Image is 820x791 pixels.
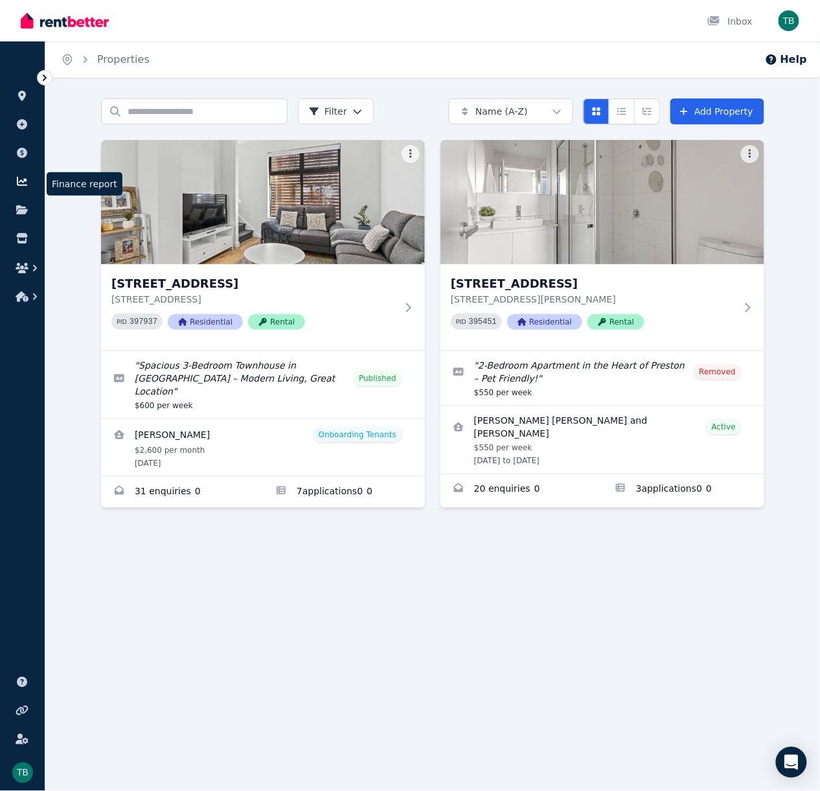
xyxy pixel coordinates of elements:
[21,11,109,30] img: RentBetter
[101,351,425,418] a: Edit listing: Spacious 3-Bedroom Townhouse in Morphett Vale – Modern Living, Great Location
[507,314,582,330] span: Residential
[609,98,635,124] button: Compact list view
[449,98,573,124] button: Name (A-Z)
[117,318,127,325] small: PID
[765,52,807,67] button: Help
[45,41,165,78] nav: Breadcrumb
[101,477,263,508] a: Enquiries for 2/66 Conington Cres, Morphett Vale
[111,293,396,306] p: [STREET_ADDRESS]
[440,406,764,474] a: View details for Atul Gaha Magar and Rashmi Chhetri
[776,747,807,778] div: Open Intercom Messenger
[101,140,425,264] img: 2/66 Conington Cres, Morphett Vale
[634,98,660,124] button: Expanded list view
[584,98,609,124] button: Card view
[12,762,33,783] img: Tillyck Bevins
[440,140,764,350] a: 13/450 Bell St, Preston[STREET_ADDRESS][STREET_ADDRESS][PERSON_NAME]PID 395451ResidentialRental
[47,172,122,196] span: Finance report
[263,477,425,508] a: Applications for 2/66 Conington Cres, Morphett Vale
[469,317,497,327] code: 395451
[741,145,759,163] button: More options
[779,10,799,31] img: Tillyck Bevins
[707,15,753,28] div: Inbox
[587,314,644,330] span: Rental
[670,98,764,124] a: Add Property
[101,419,425,476] a: View details for Lachlan Viant
[475,105,528,118] span: Name (A-Z)
[440,140,764,264] img: 13/450 Bell St, Preston
[451,275,736,293] h3: [STREET_ADDRESS]
[298,98,374,124] button: Filter
[402,145,420,163] button: More options
[130,317,157,327] code: 397937
[456,318,466,325] small: PID
[111,275,396,293] h3: [STREET_ADDRESS]
[451,293,736,306] p: [STREET_ADDRESS][PERSON_NAME]
[440,474,602,505] a: Enquiries for 13/450 Bell St, Preston
[248,314,305,330] span: Rental
[440,351,764,406] a: Edit listing: 2-Bedroom Apartment in the Heart of Preston – Pet Friendly!
[97,53,150,65] a: Properties
[168,314,243,330] span: Residential
[602,474,764,505] a: Applications for 13/450 Bell St, Preston
[584,98,660,124] div: View options
[309,105,347,118] span: Filter
[101,140,425,350] a: 2/66 Conington Cres, Morphett Vale[STREET_ADDRESS][STREET_ADDRESS]PID 397937ResidentialRental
